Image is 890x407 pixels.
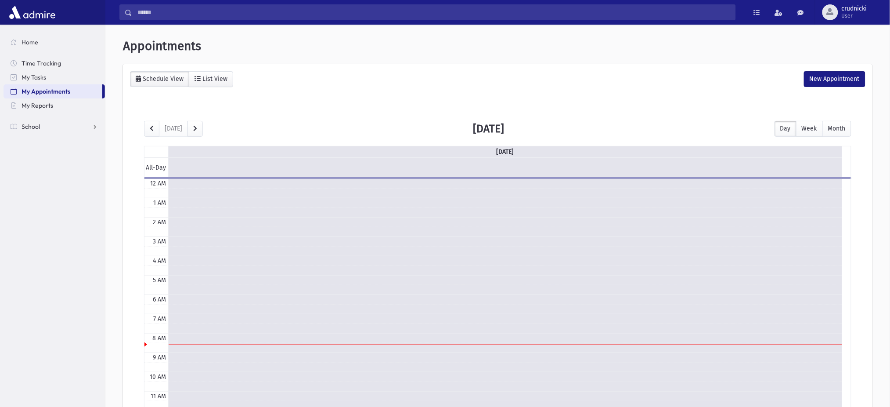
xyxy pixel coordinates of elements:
button: [DATE] [159,121,188,137]
a: My Reports [4,98,105,113]
img: AdmirePro [7,4,58,21]
span: crudnicki [842,5,867,12]
button: Month [822,121,851,137]
span: All-Day [144,163,168,172]
a: My Appointments [4,84,102,98]
button: Day [775,121,796,137]
h2: [DATE] [473,122,504,135]
div: List View [201,75,227,83]
div: 6 AM [151,295,168,304]
span: My Reports [22,102,53,109]
span: Time Tracking [22,59,61,67]
button: Week [796,121,823,137]
button: prev [144,121,159,137]
div: 4 AM [151,256,168,265]
div: 2 AM [151,218,168,227]
div: 3 AM [151,237,168,246]
span: My Tasks [22,73,46,81]
div: 12 AM [149,179,168,188]
span: User [842,12,867,19]
span: Home [22,38,38,46]
span: My Appointments [22,87,70,95]
div: 5 AM [151,276,168,285]
div: 11 AM [149,392,168,401]
div: New Appointment [804,71,865,87]
a: My Tasks [4,70,105,84]
div: 1 AM [152,198,168,207]
a: Time Tracking [4,56,105,70]
a: List View [189,71,233,87]
input: Search [132,4,735,20]
div: 9 AM [151,353,168,362]
span: Appointments [123,39,201,53]
div: 8 AM [151,334,168,343]
button: next [187,121,203,137]
div: 10 AM [148,372,168,382]
a: Schedule View [130,71,189,87]
a: Home [4,35,105,49]
a: [DATE] [495,146,516,157]
span: School [22,123,40,131]
div: Schedule View [141,75,184,83]
a: School [4,120,105,134]
div: 7 AM [152,314,168,323]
